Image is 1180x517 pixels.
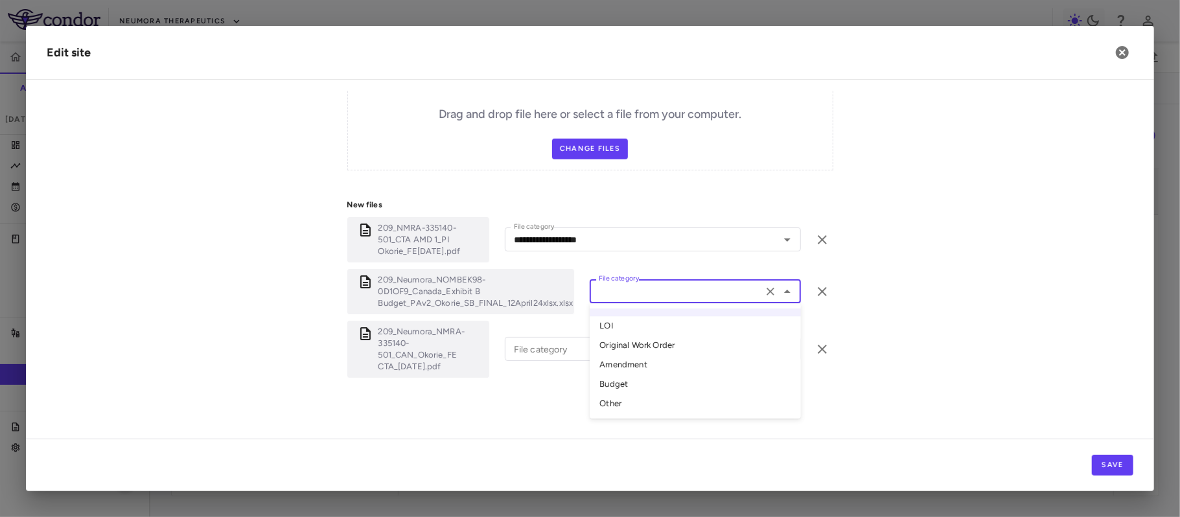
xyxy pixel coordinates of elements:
div: Edit site [47,44,91,62]
label: File category [599,273,639,284]
li: LOI [590,317,801,336]
button: Clear [761,282,780,301]
p: 209_Neumora_NMRA-335140-501_CAN_Okorie_FE CTA_30Apr2024.pdf [378,326,484,373]
h6: Drag and drop file here or select a file from your computer. [439,106,741,123]
li: Budget [590,375,801,395]
button: Close [778,282,796,301]
li: Other [590,395,801,414]
p: 209_Neumora_NOMBEK98-0D1OF9_Canada_Exhibit B Budget_PAv2_Okorie_SB_FINAL_12April24xlsx.xlsx [378,274,573,309]
p: 209_NMRA-335140-501_CTA AMD 1_PI Okorie_FE11Oct2024.pdf [378,222,484,257]
button: Open [778,231,796,249]
li: Original Work Order [590,336,801,356]
button: Save [1092,455,1133,476]
li: Amendment [590,356,801,375]
button: Remove [811,281,833,303]
label: Change Files [552,139,628,159]
button: Remove [811,229,833,251]
p: New files [347,199,833,211]
button: Remove [811,338,833,360]
label: File category [514,222,554,233]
